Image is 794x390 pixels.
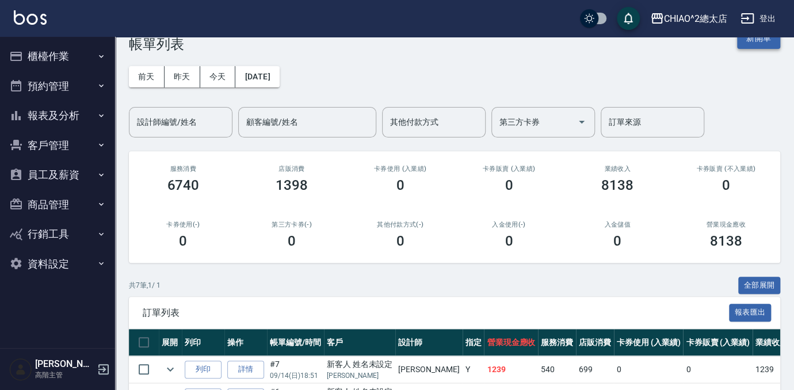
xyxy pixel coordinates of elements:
button: expand row [162,361,179,378]
td: 0 [614,356,684,383]
td: 540 [538,356,576,383]
button: 登出 [736,8,780,29]
h2: 入金儲值 [577,221,658,228]
p: 共 7 筆, 1 / 1 [129,280,161,290]
button: save [617,7,640,30]
h2: 卡券販賣 (不入業績) [685,165,766,173]
th: 列印 [182,329,224,356]
a: 新開單 [737,32,780,43]
a: 詳情 [227,361,264,378]
td: 1239 [753,356,791,383]
h3: 0 [288,233,296,249]
h3: 8138 [601,177,633,193]
th: 卡券販賣 (入業績) [683,329,753,356]
button: 今天 [200,66,236,87]
td: 1239 [484,356,538,383]
button: 前天 [129,66,165,87]
h3: 0 [505,177,513,193]
span: 訂單列表 [143,307,729,319]
h5: [PERSON_NAME] [35,358,94,370]
h2: 入金使用(-) [468,221,549,228]
th: 展開 [159,329,182,356]
a: 報表匯出 [729,307,772,318]
div: 新客人 姓名未設定 [327,358,393,370]
button: 列印 [185,361,222,378]
h2: 營業現金應收 [685,221,766,228]
th: 營業現金應收 [484,329,538,356]
h2: 卡券使用 (入業績) [360,165,441,173]
td: Y [463,356,484,383]
button: 商品管理 [5,190,110,220]
th: 服務消費 [538,329,576,356]
div: CHIAO^2總太店 [664,12,727,26]
th: 帳單編號/時間 [267,329,324,356]
h3: 0 [396,177,404,193]
button: 全部展開 [738,277,781,295]
button: 昨天 [165,66,200,87]
button: [DATE] [235,66,279,87]
h3: 帳單列表 [129,36,184,52]
p: [PERSON_NAME] [327,370,393,381]
button: 報表及分析 [5,101,110,131]
td: 0 [683,356,753,383]
h3: 8138 [710,233,742,249]
button: 預約管理 [5,71,110,101]
h3: 0 [179,233,187,249]
button: 員工及薪資 [5,160,110,190]
h2: 卡券使用(-) [143,221,224,228]
th: 操作 [224,329,267,356]
button: 客戶管理 [5,131,110,160]
button: Open [572,113,591,131]
th: 業績收入 [753,329,791,356]
button: 行銷工具 [5,219,110,249]
th: 店販消費 [576,329,614,356]
p: 09/14 (日) 18:51 [270,370,321,381]
button: CHIAO^2總太店 [646,7,732,30]
h2: 其他付款方式(-) [360,221,441,228]
td: [PERSON_NAME] [395,356,462,383]
th: 客戶 [324,329,396,356]
h3: 0 [613,233,621,249]
h3: 0 [505,233,513,249]
td: #7 [267,356,324,383]
button: 報表匯出 [729,304,772,322]
h3: 0 [396,233,404,249]
h2: 卡券販賣 (入業績) [468,165,549,173]
th: 指定 [463,329,484,356]
button: 資料設定 [5,249,110,279]
button: 新開單 [737,28,780,49]
button: 櫃檯作業 [5,41,110,71]
h3: 0 [722,177,730,193]
td: 699 [576,356,614,383]
img: Person [9,358,32,381]
p: 高階主管 [35,370,94,380]
h3: 6740 [167,177,199,193]
h2: 業績收入 [577,165,658,173]
th: 設計師 [395,329,462,356]
h2: 第三方卡券(-) [251,221,333,228]
img: Logo [14,10,47,25]
th: 卡券使用 (入業績) [614,329,684,356]
h3: 服務消費 [143,165,224,173]
h2: 店販消費 [251,165,333,173]
h3: 1398 [276,177,308,193]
